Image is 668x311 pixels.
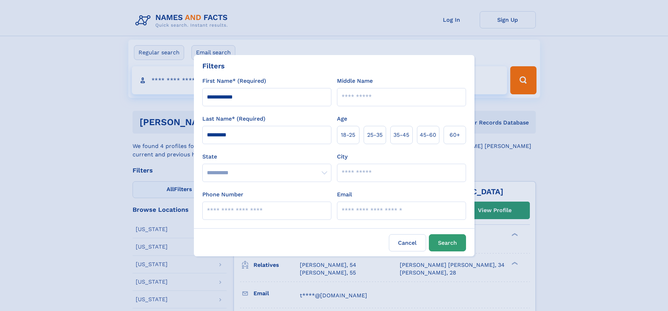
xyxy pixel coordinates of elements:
[367,131,383,139] span: 25‑35
[420,131,436,139] span: 45‑60
[337,153,348,161] label: City
[202,190,243,199] label: Phone Number
[337,77,373,85] label: Middle Name
[202,61,225,71] div: Filters
[202,115,265,123] label: Last Name* (Required)
[202,77,266,85] label: First Name* (Required)
[393,131,409,139] span: 35‑45
[450,131,460,139] span: 60+
[389,234,426,251] label: Cancel
[337,190,352,199] label: Email
[202,153,331,161] label: State
[341,131,355,139] span: 18‑25
[337,115,347,123] label: Age
[429,234,466,251] button: Search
